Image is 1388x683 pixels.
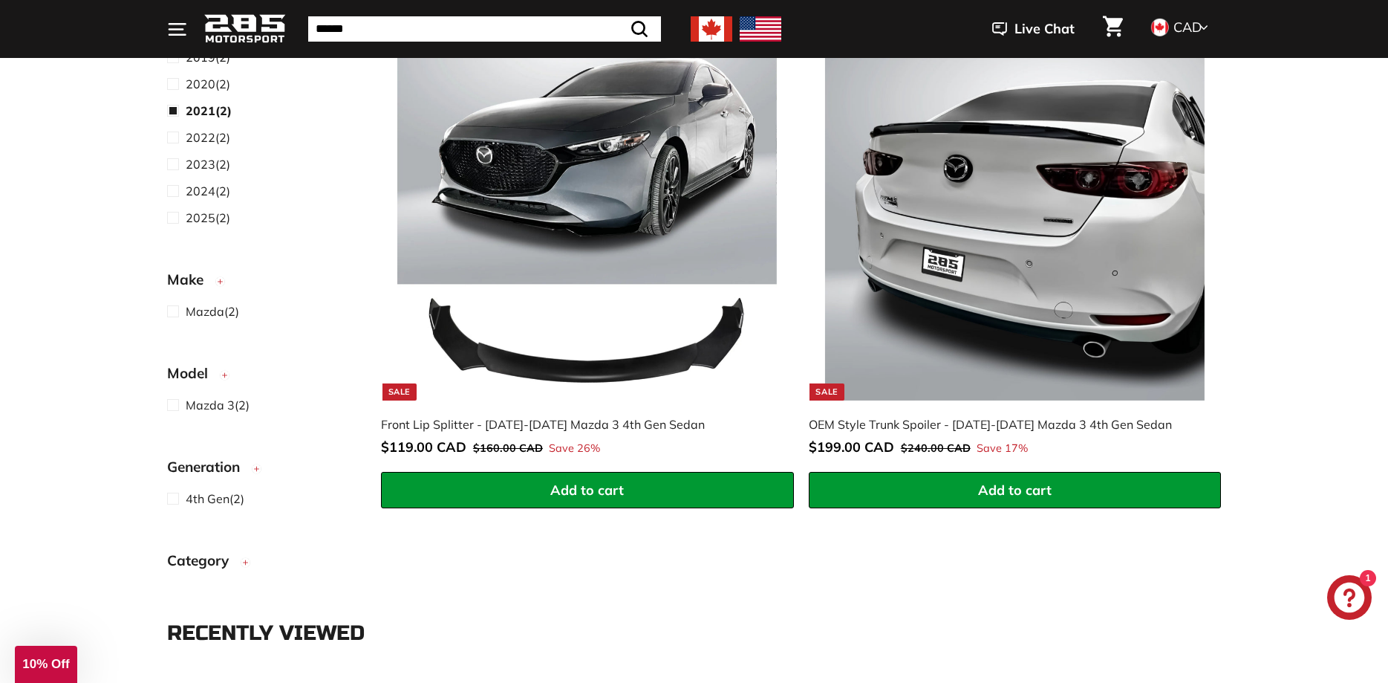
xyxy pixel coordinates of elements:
span: Live Chat [1014,19,1075,39]
span: $240.00 CAD [901,441,971,455]
span: (2) [186,209,230,227]
span: $199.00 CAD [809,438,894,456]
div: Front Lip Splitter - [DATE]-[DATE] Mazda 3 4th Gen Sedan [381,415,779,433]
span: 2025 [186,210,215,225]
span: (2) [186,490,244,508]
span: Mazda 3 [186,398,235,412]
span: 2021 [186,103,215,118]
span: Save 26% [549,441,600,457]
button: Category [167,546,357,583]
span: $119.00 CAD [381,438,466,456]
span: 10% Off [22,657,69,671]
span: (2) [186,302,239,320]
a: Sale OEM Style Trunk Spoiler - [DATE]-[DATE] Mazda 3 4th Gen Sedan Save 17% [809,4,1222,472]
div: OEM Style Trunk Spoiler - [DATE]-[DATE] Mazda 3 4th Gen Sedan [809,415,1207,433]
button: Add to cart [381,472,794,509]
span: Add to cart [978,482,1052,499]
div: 10% Off [15,646,77,683]
span: 2020 [186,77,215,91]
span: 2022 [186,130,215,145]
button: Model [167,358,357,395]
a: Cart [1094,4,1132,54]
span: $160.00 CAD [473,441,543,455]
span: (2) [186,75,230,93]
button: Generation [167,452,357,489]
button: Make [167,265,357,302]
span: Category [167,550,240,572]
div: Sale [809,383,844,401]
span: (2) [186,102,232,120]
span: 2023 [186,157,215,172]
span: CAD [1173,19,1202,36]
button: Live Chat [973,10,1094,48]
span: Generation [167,456,251,478]
span: (2) [186,155,230,173]
span: Save 17% [977,441,1028,457]
span: (2) [186,396,250,414]
button: Add to cart [809,472,1222,509]
a: Sale Front Lip Splitter - [DATE]-[DATE] Mazda 3 4th Gen Sedan Save 26% [381,4,794,472]
span: (2) [186,182,230,200]
span: Add to cart [550,482,624,499]
span: Model [167,363,219,384]
span: 4th Gen [186,491,229,506]
span: Make [167,269,215,291]
span: Mazda [186,304,224,319]
span: (2) [186,129,230,146]
img: Logo_285_Motorsport_areodynamics_components [204,12,286,47]
input: Search [308,16,661,42]
div: Recently viewed [167,622,1222,645]
inbox-online-store-chat: Shopify online store chat [1323,575,1376,624]
div: Sale [382,383,417,401]
span: 2024 [186,184,215,198]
